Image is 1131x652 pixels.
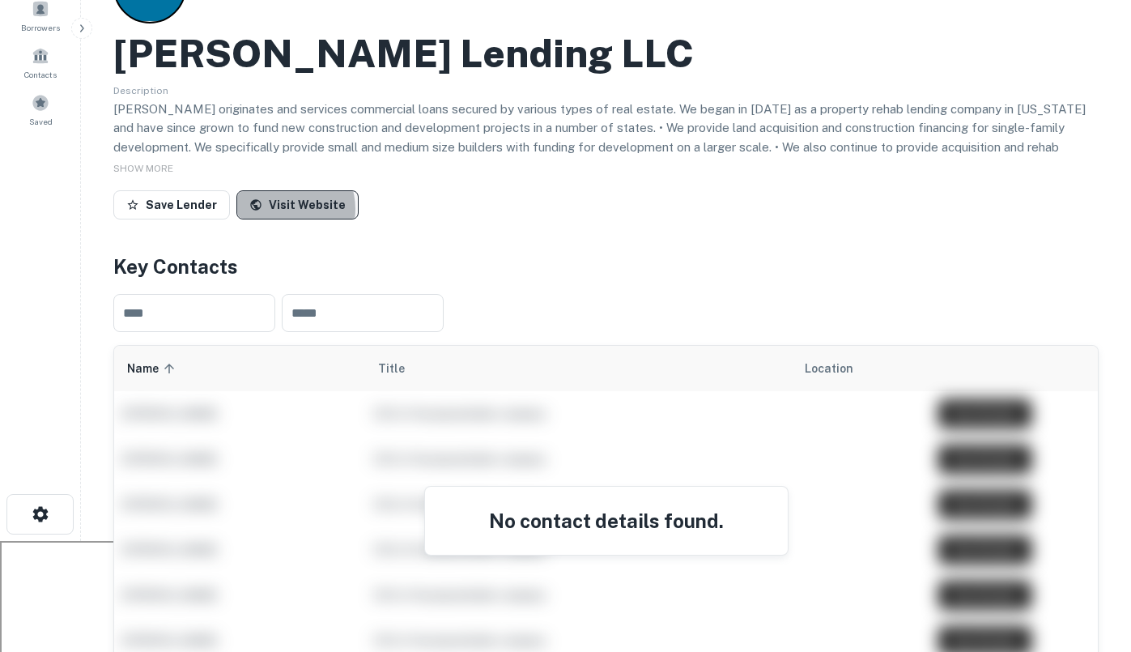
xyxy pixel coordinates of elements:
[113,85,168,96] span: Description
[113,30,694,77] h2: [PERSON_NAME] Lending LLC
[113,252,1099,281] h4: Key Contacts
[21,21,60,34] span: Borrowers
[29,115,53,128] span: Saved
[444,506,768,535] h4: No contact details found.
[113,190,230,219] button: Save Lender
[5,40,76,84] a: Contacts
[113,163,173,174] span: SHOW MORE
[113,100,1099,195] p: [PERSON_NAME] originates and services commercial loans secured by various types of real estate. W...
[5,87,76,131] a: Saved
[24,68,57,81] span: Contacts
[236,190,359,219] a: Visit Website
[1050,522,1131,600] iframe: Chat Widget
